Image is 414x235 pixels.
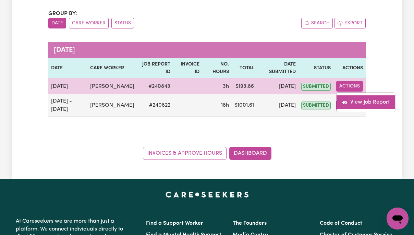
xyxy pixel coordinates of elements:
button: sort invoices by date [48,18,66,28]
th: Job Report ID [137,58,173,78]
a: Careseekers home page [166,191,249,197]
a: The Founders [233,221,267,226]
td: [PERSON_NAME] [87,94,137,117]
td: # 240822 [137,94,173,117]
span: Group by: [48,11,77,16]
button: sort invoices by care worker [69,18,109,28]
iframe: Button to launch messaging window [387,208,409,230]
th: Actions [333,58,366,78]
caption: [DATE] [48,42,366,58]
a: Find a Support Worker [146,221,203,226]
td: [DATE] - [DATE] [48,94,87,117]
td: [DATE] [48,78,87,94]
a: Code of Conduct [320,221,362,226]
td: # 240843 [137,78,173,94]
th: Care worker [87,58,137,78]
div: Actions [336,92,395,112]
button: sort invoices by paid status [111,18,134,28]
th: No. Hours [202,58,232,78]
a: Invoices & Approve Hours [143,147,227,160]
th: Status [299,58,333,78]
span: 18 hours [221,103,229,108]
th: Date Submitted [257,58,299,78]
a: View job report 240843 [337,95,395,109]
td: [PERSON_NAME] [87,78,137,94]
th: Total [232,58,257,78]
span: submitted [301,83,331,91]
td: $ 1001.61 [232,94,257,117]
span: 3 hours [223,84,229,89]
th: Date [48,58,87,78]
a: Dashboard [229,147,271,160]
td: [DATE] [257,94,299,117]
button: Actions [336,81,363,92]
td: [DATE] [257,78,299,94]
th: Invoice ID [173,58,202,78]
button: Export [334,18,366,28]
span: submitted [301,102,331,109]
td: $ 193.86 [232,78,257,94]
button: Search [301,18,333,28]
